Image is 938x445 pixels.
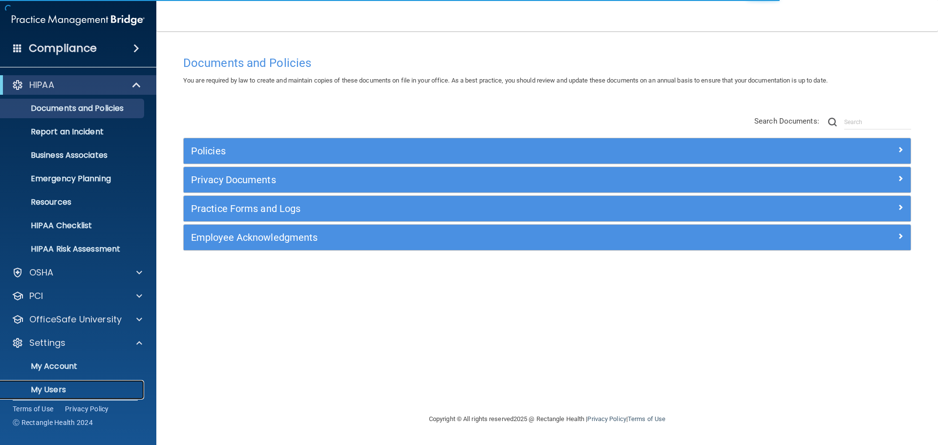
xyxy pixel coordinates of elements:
[13,418,93,427] span: Ⓒ Rectangle Health 2024
[754,117,819,126] span: Search Documents:
[6,174,140,184] p: Emergency Planning
[6,361,140,371] p: My Account
[191,146,722,156] h5: Policies
[183,57,911,69] h4: Documents and Policies
[12,267,142,278] a: OSHA
[191,203,722,214] h5: Practice Forms and Logs
[6,197,140,207] p: Resources
[29,79,54,91] p: HIPAA
[12,337,142,349] a: Settings
[628,415,665,423] a: Terms of Use
[844,115,911,129] input: Search
[828,118,837,127] img: ic-search.3b580494.png
[191,230,903,245] a: Employee Acknowledgments
[6,221,140,231] p: HIPAA Checklist
[6,150,140,160] p: Business Associates
[183,77,828,84] span: You are required by law to create and maintain copies of these documents on file in your office. ...
[13,404,53,414] a: Terms of Use
[191,143,903,159] a: Policies
[12,290,142,302] a: PCI
[29,337,65,349] p: Settings
[12,10,145,30] img: PMB logo
[191,174,722,185] h5: Privacy Documents
[191,172,903,188] a: Privacy Documents
[6,104,140,113] p: Documents and Policies
[191,201,903,216] a: Practice Forms and Logs
[12,314,142,325] a: OfficeSafe University
[191,232,722,243] h5: Employee Acknowledgments
[369,403,725,435] div: Copyright © All rights reserved 2025 @ Rectangle Health | |
[29,290,43,302] p: PCI
[65,404,109,414] a: Privacy Policy
[12,79,142,91] a: HIPAA
[29,267,54,278] p: OSHA
[587,415,626,423] a: Privacy Policy
[6,244,140,254] p: HIPAA Risk Assessment
[6,385,140,395] p: My Users
[29,314,122,325] p: OfficeSafe University
[29,42,97,55] h4: Compliance
[6,127,140,137] p: Report an Incident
